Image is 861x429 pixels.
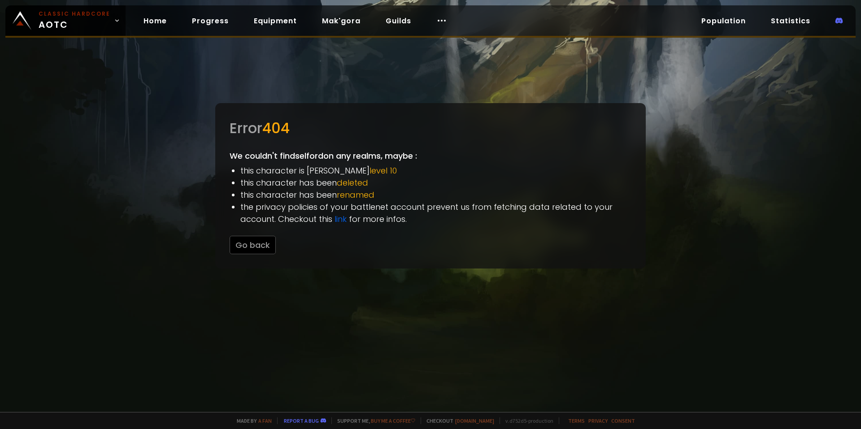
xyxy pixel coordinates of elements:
[231,417,272,424] span: Made by
[240,165,631,177] li: this character is [PERSON_NAME]
[215,103,646,269] div: We couldn't find selford on any realms, maybe :
[337,177,368,188] span: deleted
[136,12,174,30] a: Home
[335,213,347,225] a: link
[5,5,126,36] a: Classic HardcoreAOTC
[230,117,631,139] div: Error
[331,417,415,424] span: Support me,
[240,189,631,201] li: this character has been
[370,165,397,176] span: level 10
[611,417,635,424] a: Consent
[258,417,272,424] a: a fan
[337,189,374,200] span: renamed
[455,417,494,424] a: [DOMAIN_NAME]
[230,236,276,254] button: Go back
[185,12,236,30] a: Progress
[240,177,631,189] li: this character has been
[39,10,110,31] span: AOTC
[284,417,319,424] a: Report a bug
[315,12,368,30] a: Mak'gora
[764,12,818,30] a: Statistics
[568,417,585,424] a: Terms
[39,10,110,18] small: Classic Hardcore
[421,417,494,424] span: Checkout
[588,417,608,424] a: Privacy
[694,12,753,30] a: Population
[500,417,553,424] span: v. d752d5 - production
[240,201,631,225] li: the privacy policies of your battlenet account prevent us from fetching data related to your acco...
[262,118,290,138] span: 404
[247,12,304,30] a: Equipment
[230,239,276,251] a: Go back
[371,417,415,424] a: Buy me a coffee
[378,12,418,30] a: Guilds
